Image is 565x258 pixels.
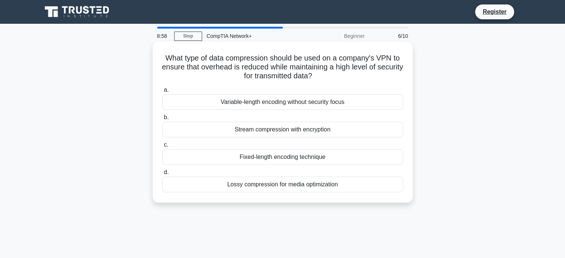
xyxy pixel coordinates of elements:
div: 8:58 [153,29,174,43]
span: b. [164,114,169,120]
a: Stop [174,32,202,41]
span: a. [164,86,169,93]
div: Stream compression with encryption [162,122,403,137]
div: Lossy compression for media optimization [162,177,403,192]
h5: What type of data compression should be used on a company's VPN to ensure that overhead is reduce... [162,53,404,81]
div: Beginner [304,29,369,43]
div: Fixed-length encoding technique [162,149,403,165]
div: 6/10 [369,29,413,43]
span: d. [164,169,169,175]
div: Variable-length encoding without security focus [162,94,403,110]
a: Register [478,7,511,16]
span: c. [164,141,168,148]
div: CompTIA Network+ [202,29,304,43]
